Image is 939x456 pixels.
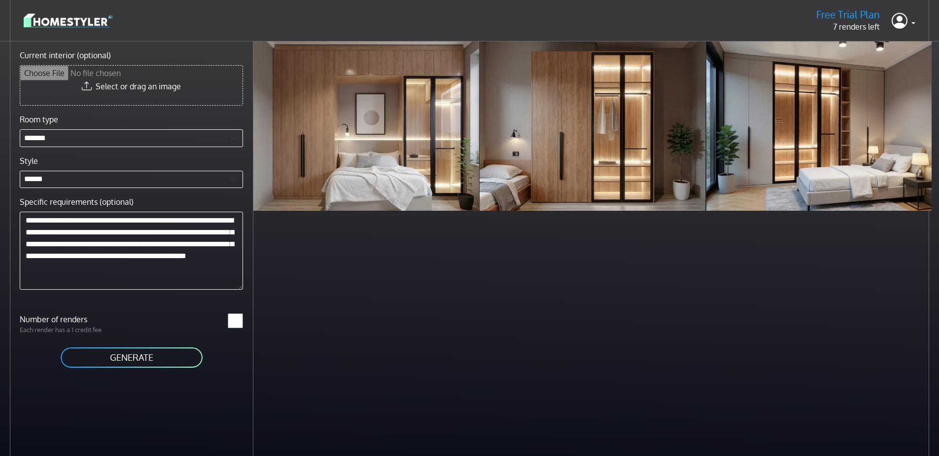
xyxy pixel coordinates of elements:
label: Specific requirements (optional) [20,196,134,208]
button: GENERATE [60,346,204,369]
p: 7 renders left [816,21,880,33]
img: logo-3de290ba35641baa71223ecac5eacb59cb85b4c7fdf211dc9aaecaaee71ea2f8.svg [24,12,112,29]
h5: Free Trial Plan [816,8,880,21]
label: Style [20,155,38,167]
p: Each render has a 1 credit fee [14,325,132,335]
label: Room type [20,114,58,125]
label: Current interior (optional) [20,49,111,61]
label: Number of renders [14,313,132,325]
